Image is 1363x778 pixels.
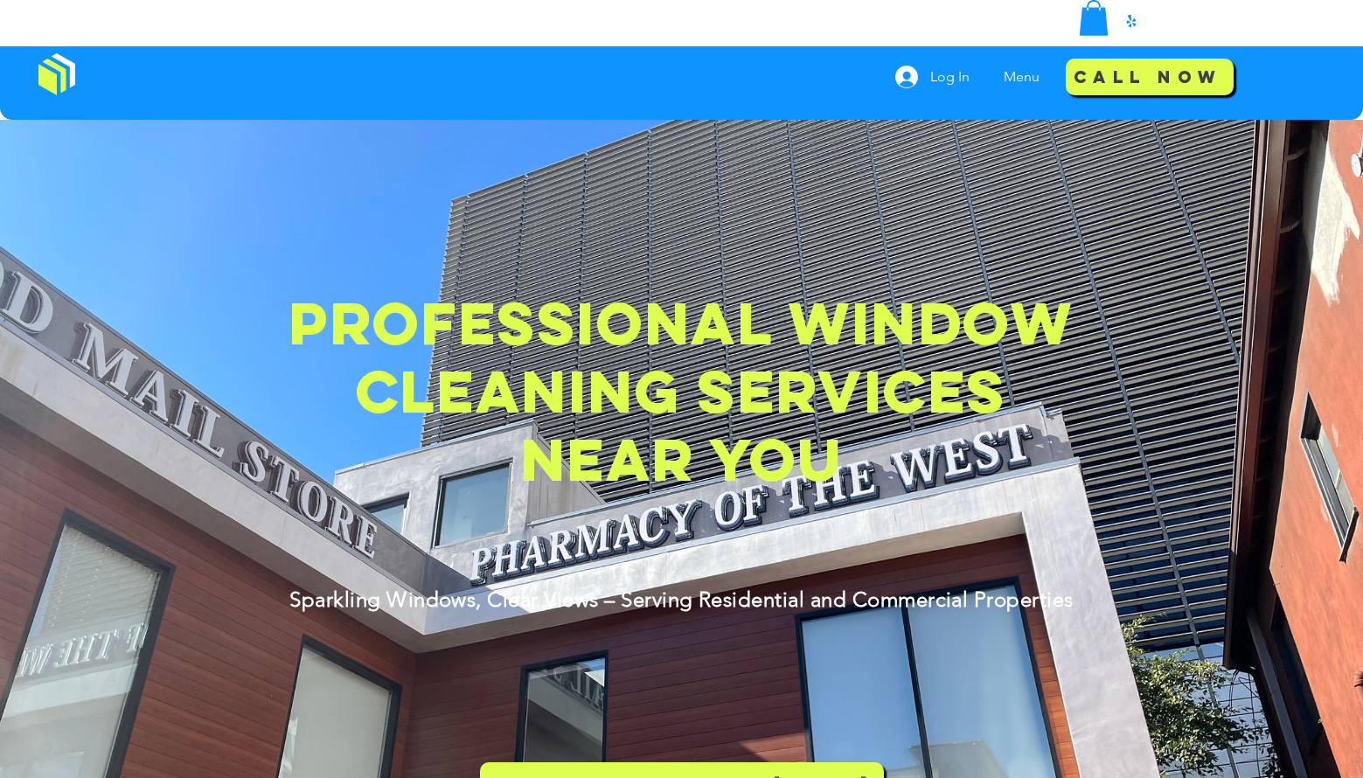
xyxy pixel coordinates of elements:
span: Log In [924,67,976,87]
ul: Social Bar [1079,10,1142,31]
nav: Site [991,55,1058,99]
a: Call Now [1066,59,1234,95]
img: Window Cleaning Budds, Affordable window cleaning services near me in Los Angeles [38,53,75,95]
div: Menu [991,55,1058,99]
p: Menu [995,55,1048,99]
img: Facebook [1079,10,1100,31]
span: Professional Window Cleaning Services Near You [289,286,1073,497]
span: Sparkling Windows, Clear Views – Serving Residential and Commercial Properties [289,587,1073,612]
span: Call Now [1074,66,1221,87]
button: Log In [883,60,982,94]
img: Yelp! [1121,10,1142,31]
